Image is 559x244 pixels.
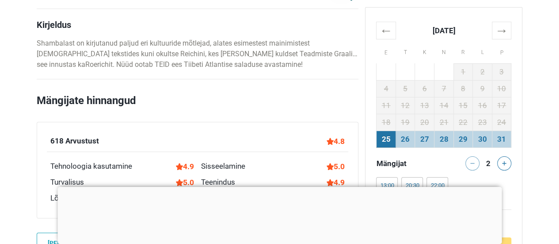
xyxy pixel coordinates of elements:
[453,131,473,147] td: 29
[492,80,511,97] td: 10
[453,80,473,97] td: 8
[376,97,396,114] td: 11
[376,39,396,63] th: E
[50,136,99,147] div: 618 Arvustust
[37,38,358,70] p: Shambalast on kirjutanud paljud eri kultuuride mõtlejad, alates esimestest mainimistest [DEMOGRAP...
[395,131,415,147] td: 26
[473,97,492,114] td: 16
[473,39,492,63] th: L
[434,80,454,97] td: 7
[430,182,444,189] div: 22:00
[483,156,494,169] div: 2
[492,114,511,131] td: 24
[492,22,511,39] th: →
[415,97,434,114] td: 13
[50,161,132,172] div: Tehnoloogia kasutamine
[176,161,194,172] div: 4.9
[473,114,492,131] td: 23
[376,22,396,39] th: ←
[453,39,473,63] th: R
[395,97,415,114] td: 12
[376,114,396,131] td: 18
[327,161,345,172] div: 5.0
[453,63,473,80] td: 1
[473,63,492,80] td: 2
[434,131,454,147] td: 28
[415,114,434,131] td: 20
[415,39,434,63] th: K
[395,22,492,39] th: [DATE]
[395,39,415,63] th: T
[492,97,511,114] td: 17
[405,182,419,189] div: 20:30
[434,114,454,131] td: 21
[327,136,345,147] div: 4.8
[395,114,415,131] td: 19
[176,177,194,188] div: 5.0
[473,80,492,97] td: 9
[57,187,502,242] iframe: Advertisement
[376,80,396,97] td: 4
[434,97,454,114] td: 14
[492,131,511,147] td: 31
[201,161,245,172] div: Sisseelamine
[434,39,454,63] th: N
[415,80,434,97] td: 6
[373,156,444,170] div: Mängijat
[415,131,434,147] td: 27
[453,97,473,114] td: 15
[395,80,415,97] td: 5
[50,177,84,188] div: Turvalisus
[492,63,511,80] td: 3
[380,182,394,189] div: 13:00
[37,93,358,122] h2: Mängijate hinnangud
[327,177,345,188] div: 4.9
[492,39,511,63] th: P
[473,131,492,147] td: 30
[50,193,126,204] div: Lõbu ja kvaliteedi suhe
[201,177,235,188] div: Teenindus
[376,131,396,147] td: 25
[453,114,473,131] td: 22
[37,19,358,30] h4: Kirjeldus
